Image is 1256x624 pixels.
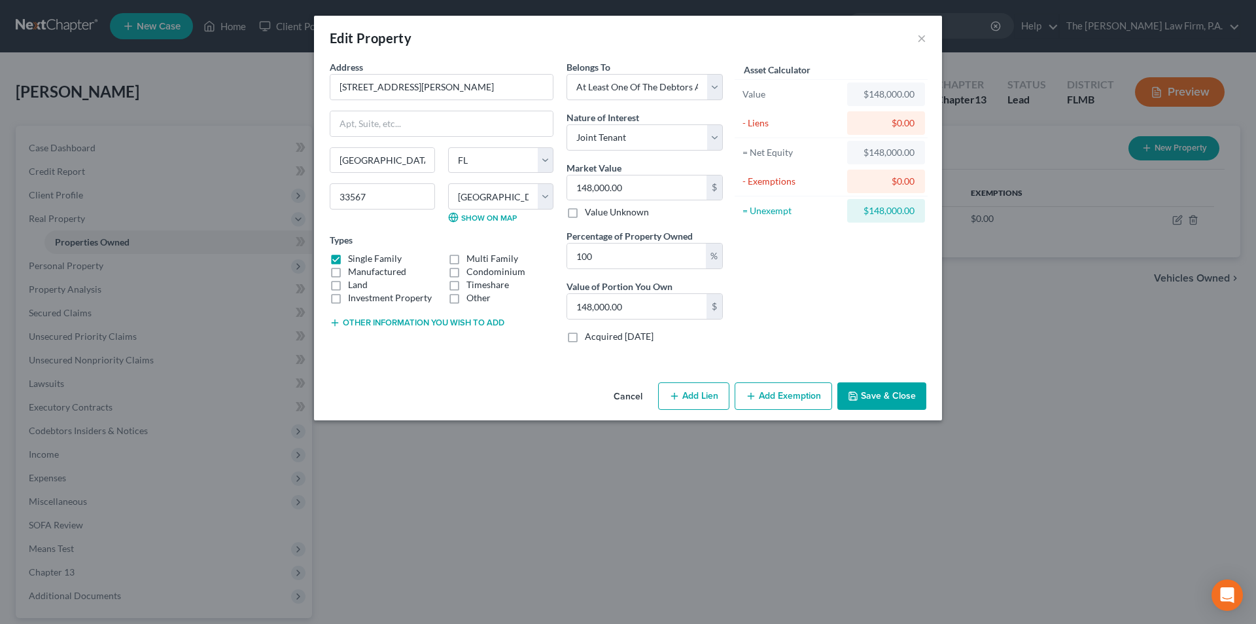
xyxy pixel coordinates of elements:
div: Open Intercom Messenger [1212,579,1243,611]
input: Apt, Suite, etc... [330,111,553,136]
button: × [917,30,926,46]
div: = Unexempt [742,204,841,217]
input: 0.00 [567,294,706,319]
label: Nature of Interest [567,111,639,124]
label: Asset Calculator [744,63,811,77]
label: Investment Property [348,291,432,304]
a: Show on Map [448,212,517,223]
div: - Exemptions [742,175,841,188]
div: $ [706,175,722,200]
div: $ [706,294,722,319]
label: Multi Family [466,252,518,265]
span: Belongs To [567,62,610,73]
label: Other [466,291,491,304]
div: $148,000.00 [858,88,915,101]
input: Enter city... [330,148,434,173]
input: Enter address... [330,75,553,100]
input: 0.00 [567,175,706,200]
button: Other information you wish to add [330,318,504,328]
label: Types [330,233,353,247]
label: Market Value [567,161,621,175]
label: Value Unknown [585,206,649,219]
button: Cancel [603,384,653,410]
label: Timeshare [466,278,509,291]
label: Single Family [348,252,402,265]
div: = Net Equity [742,146,841,159]
button: Add Lien [658,382,729,410]
div: % [706,244,722,268]
div: $0.00 [858,117,915,130]
div: - Liens [742,117,841,130]
div: Edit Property [330,29,411,47]
label: Percentage of Property Owned [567,229,693,243]
div: $148,000.00 [858,146,915,159]
button: Save & Close [837,382,926,410]
span: Address [330,62,363,73]
label: Value of Portion You Own [567,280,672,293]
label: Condominium [466,265,525,278]
label: Manufactured [348,265,406,278]
label: Land [348,278,368,291]
div: $148,000.00 [858,204,915,217]
label: Acquired [DATE] [585,330,654,343]
input: Enter zip... [330,183,435,210]
div: $0.00 [858,175,915,188]
div: Value [742,88,841,101]
button: Add Exemption [735,382,832,410]
input: 0.00 [567,244,706,268]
